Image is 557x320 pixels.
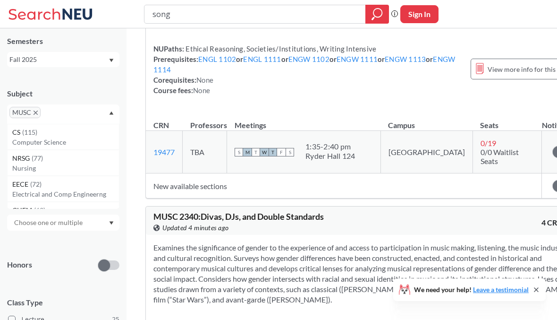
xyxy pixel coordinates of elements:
div: Ryder Hall 124 [305,151,355,161]
td: New available sections [146,173,541,199]
p: Electrical and Comp Engineerng [12,190,119,199]
span: M [243,148,252,156]
span: F [277,148,286,156]
a: ENGW 1113 [385,55,426,63]
span: CS [12,127,22,138]
th: Professors [183,111,227,131]
svg: Dropdown arrow [109,59,114,62]
svg: magnifying glass [371,8,383,21]
span: EECE [12,179,30,190]
th: Campus [380,111,473,131]
span: None [193,86,210,95]
td: TBA [183,131,227,173]
p: Honors [7,259,32,270]
span: 0/0 Waitlist Seats [481,147,519,165]
svg: X to remove pill [34,111,38,115]
a: ENGL 1102 [198,55,236,63]
span: None [196,76,213,84]
button: Sign In [400,5,439,23]
span: Updated 4 minutes ago [162,223,229,233]
input: Class, professor, course number, "phrase" [152,6,359,22]
a: ENGW 1102 [288,55,329,63]
span: ( 69 ) [34,206,45,214]
span: ( 77 ) [32,154,43,162]
div: magnifying glass [365,5,389,24]
div: NUPaths: Prerequisites: or or or or or Corequisites: Course fees: [153,43,461,95]
a: ENGL 1111 [243,55,281,63]
span: Ethical Reasoning, Societies/Institutions, Writing Intensive [184,44,376,53]
svg: Dropdown arrow [109,111,114,115]
th: Meetings [227,111,381,131]
div: MUSCX to remove pillDropdown arrowCS(115)Computer ScienceNRSG(77)NursingEECE(72)Electrical and Co... [7,104,119,124]
div: 1:35 - 2:40 pm [305,142,355,151]
td: [GEOGRAPHIC_DATA] [380,131,473,173]
span: S [235,148,243,156]
span: MUSC 2340 : Divas, DJs, and Double Standards [153,211,324,222]
div: CRN [153,120,169,130]
span: T [252,148,260,156]
span: W [260,148,269,156]
input: Choose one or multiple [9,217,89,228]
span: S [286,148,294,156]
a: ENGW 1111 [337,55,378,63]
span: MUSCX to remove pill [9,107,41,118]
span: ( 72 ) [30,180,42,188]
p: Computer Science [12,138,119,147]
span: NRSG [12,153,32,164]
a: Leave a testimonial [473,285,529,294]
div: Subject [7,88,119,99]
div: Fall 2025 [9,54,108,65]
span: CHEM [12,205,34,216]
div: Dropdown arrow [7,215,119,231]
span: ( 115 ) [22,128,37,136]
span: We need your help! [414,286,529,293]
th: Seats [473,111,541,131]
svg: Dropdown arrow [109,221,114,225]
div: Fall 2025Dropdown arrow [7,52,119,67]
p: Nursing [12,164,119,173]
a: 19477 [153,147,175,156]
span: T [269,148,277,156]
div: Semesters [7,36,119,46]
span: 0 / 19 [481,138,496,147]
span: Class Type [7,297,119,308]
